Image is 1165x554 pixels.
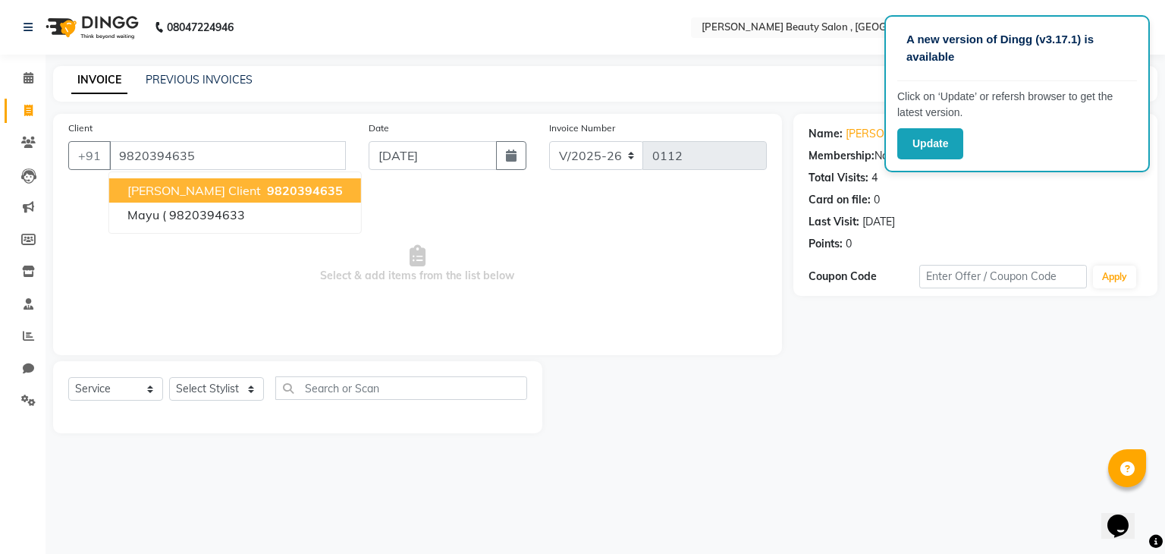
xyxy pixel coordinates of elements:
[369,121,389,135] label: Date
[919,265,1086,288] input: Enter Offer / Coupon Code
[809,148,1142,164] div: No Active Membership
[809,170,868,186] div: Total Visits:
[897,128,963,159] button: Update
[846,236,852,252] div: 0
[874,192,880,208] div: 0
[1101,493,1150,539] iframe: chat widget
[1093,266,1136,288] button: Apply
[275,376,527,400] input: Search or Scan
[167,6,234,49] b: 08047224946
[809,236,843,252] div: Points:
[39,6,143,49] img: logo
[68,188,767,340] span: Select & add items from the list below
[127,183,261,198] span: [PERSON_NAME] Client
[68,141,111,170] button: +91
[68,121,93,135] label: Client
[809,269,920,285] div: Coupon Code
[871,170,878,186] div: 4
[169,207,245,222] ngb-highlight: 9820394633
[71,67,127,94] a: INVOICE
[862,214,895,230] div: [DATE]
[809,126,843,142] div: Name:
[846,126,962,142] a: [PERSON_NAME] Client
[809,214,859,230] div: Last Visit:
[549,121,615,135] label: Invoice Number
[809,192,871,208] div: Card on file:
[267,183,343,198] span: 9820394635
[127,207,166,222] span: Mayu (
[146,73,253,87] a: PREVIOUS INVOICES
[809,148,875,164] div: Membership:
[906,31,1128,65] p: A new version of Dingg (v3.17.1) is available
[109,141,346,170] input: Search by Name/Mobile/Email/Code
[897,89,1137,121] p: Click on ‘Update’ or refersh browser to get the latest version.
